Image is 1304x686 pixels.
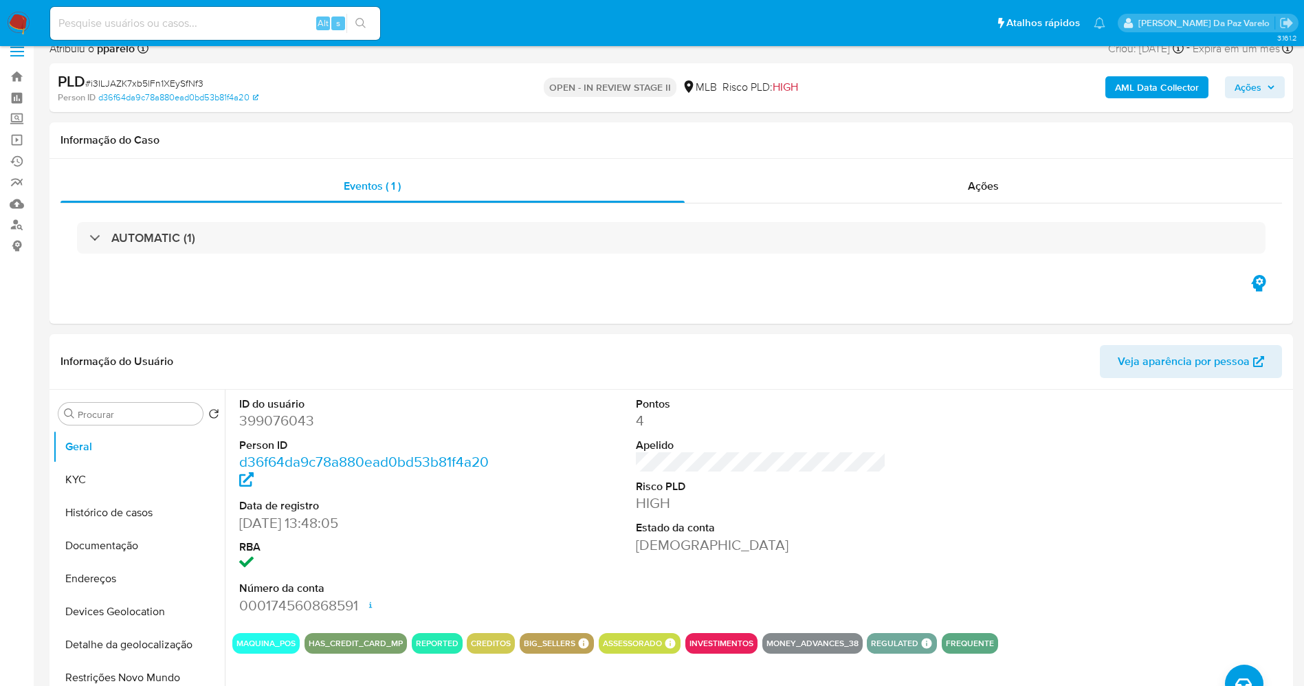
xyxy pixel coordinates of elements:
dd: [DEMOGRAPHIC_DATA] [636,535,887,555]
dt: Estado da conta [636,520,887,535]
button: KYC [53,463,225,496]
button: Veja aparência por pessoa [1100,345,1282,378]
button: Retornar ao pedido padrão [208,408,219,423]
p: patricia.varelo@mercadopago.com.br [1138,16,1274,30]
span: # i3ILJAZK7xb5lFn1XEySfNf3 [85,76,203,90]
button: Endereços [53,562,225,595]
button: search-icon [346,14,375,33]
a: d36f64da9c78a880ead0bd53b81f4a20 [239,452,489,491]
dd: 000174560868591 [239,596,490,615]
span: Ações [1235,76,1261,98]
dt: RBA [239,540,490,555]
a: d36f64da9c78a880ead0bd53b81f4a20 [98,91,258,104]
button: Ações [1225,76,1285,98]
dt: Person ID [239,438,490,453]
span: HIGH [773,79,798,95]
b: AML Data Collector [1115,76,1199,98]
div: MLB [682,80,717,95]
span: Atribuiu o [49,41,135,56]
b: Person ID [58,91,96,104]
dt: Número da conta [239,581,490,596]
span: Alt [318,16,329,30]
button: AML Data Collector [1105,76,1208,98]
span: Risco PLD: [722,80,798,95]
button: Geral [53,430,225,463]
h1: Informação do Usuário [60,355,173,368]
dt: ID do usuário [239,397,490,412]
div: AUTOMATIC (1) [77,222,1266,254]
b: PLD [58,70,85,92]
a: Sair [1279,16,1294,30]
span: - [1186,39,1190,58]
h3: AUTOMATIC (1) [111,230,195,245]
input: Procurar [78,408,197,421]
dd: HIGH [636,494,887,513]
input: Pesquise usuários ou casos... [50,14,380,32]
button: Histórico de casos [53,496,225,529]
span: Ações [968,178,999,194]
span: 3.161.2 [1277,32,1297,43]
h1: Informação do Caso [60,133,1282,147]
dt: Apelido [636,438,887,453]
dd: 4 [636,411,887,430]
span: Atalhos rápidos [1006,16,1080,30]
span: Expira em um mês [1193,41,1280,56]
dd: [DATE] 13:48:05 [239,513,490,533]
dt: Data de registro [239,498,490,513]
dt: Pontos [636,397,887,412]
b: pparelo [94,41,135,56]
button: Procurar [64,408,75,419]
dd: 399076043 [239,411,490,430]
a: Notificações [1094,17,1105,29]
span: Eventos ( 1 ) [344,178,401,194]
p: OPEN - IN REVIEW STAGE II [544,78,676,97]
button: Documentação [53,529,225,562]
button: Devices Geolocation [53,595,225,628]
div: Criou: [DATE] [1108,39,1184,58]
dt: Risco PLD [636,479,887,494]
span: Veja aparência por pessoa [1118,345,1250,378]
button: Detalhe da geolocalização [53,628,225,661]
span: s [336,16,340,30]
